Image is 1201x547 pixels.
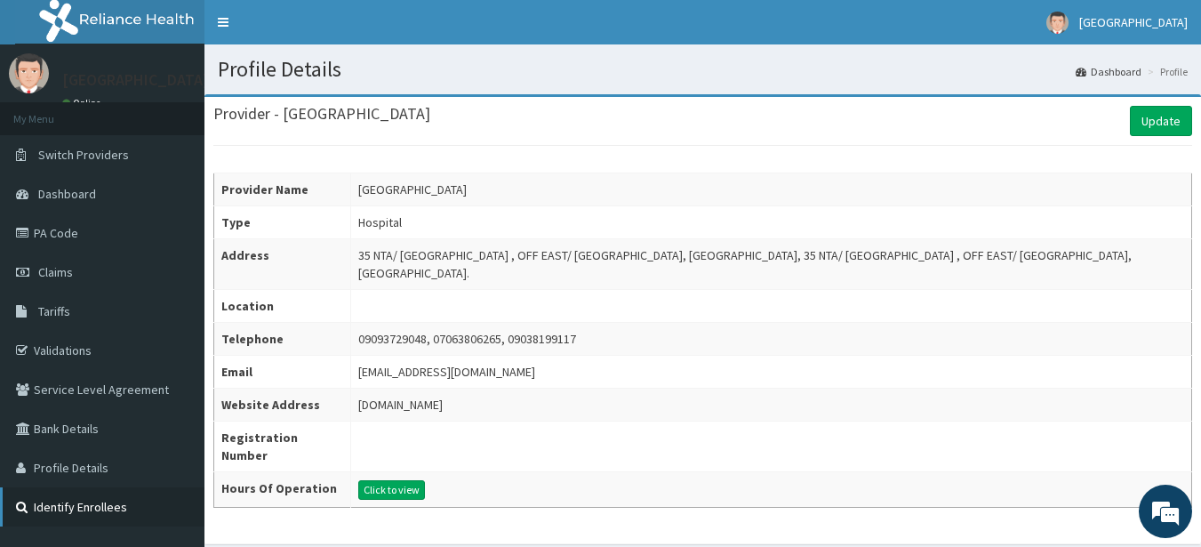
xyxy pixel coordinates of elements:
th: Telephone [214,323,351,356]
th: Website Address [214,389,351,422]
span: Dashboard [38,186,96,202]
th: Type [214,206,351,239]
div: [GEOGRAPHIC_DATA] [358,181,467,198]
th: Registration Number [214,422,351,472]
li: Profile [1143,64,1188,79]
div: Hospital [358,213,402,231]
th: Location [214,290,351,323]
div: [EMAIL_ADDRESS][DOMAIN_NAME] [358,363,535,381]
div: 35 NTA/ [GEOGRAPHIC_DATA] , OFF EAST/ [GEOGRAPHIC_DATA], [GEOGRAPHIC_DATA], 35 NTA/ [GEOGRAPHIC_D... [358,246,1184,282]
th: Hours Of Operation [214,472,351,508]
span: [GEOGRAPHIC_DATA] [1079,14,1188,30]
span: Switch Providers [38,147,129,163]
a: Dashboard [1076,64,1141,79]
a: Online [62,97,105,109]
h3: Provider - [GEOGRAPHIC_DATA] [213,106,430,122]
h1: Profile Details [218,58,1188,81]
img: User Image [9,53,49,93]
th: Address [214,239,351,290]
p: [GEOGRAPHIC_DATA] [62,72,209,88]
th: Provider Name [214,173,351,206]
button: Click to view [358,480,425,500]
th: Email [214,356,351,389]
div: 09093729048, 07063806265, 09038199117 [358,330,576,348]
span: Tariffs [38,303,70,319]
a: Update [1130,106,1192,136]
span: Claims [38,264,73,280]
img: User Image [1046,12,1069,34]
div: [DOMAIN_NAME] [358,396,443,414]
